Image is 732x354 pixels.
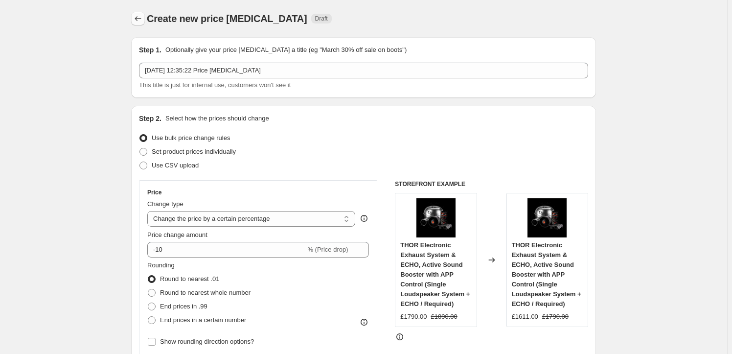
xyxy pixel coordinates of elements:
input: -15 [147,242,305,258]
h3: Price [147,189,161,196]
span: Rounding [147,261,175,269]
span: Show rounding direction options? [160,338,254,345]
h2: Step 1. [139,45,161,55]
h2: Step 2. [139,114,161,123]
p: Optionally give your price [MEDICAL_DATA] a title (eg "March 30% off sale on boots") [165,45,407,55]
span: End prices in .99 [160,303,207,310]
span: Draft [315,15,328,23]
span: % (Price drop) [307,246,348,253]
span: Round to nearest whole number [160,289,251,296]
span: Price change amount [147,231,207,238]
strike: £1890.00 [431,312,457,322]
span: Use bulk price change rules [152,134,230,142]
button: Price change jobs [131,12,145,25]
p: Select how the prices should change [165,114,269,123]
strike: £1790.00 [542,312,569,322]
div: £1790.00 [400,312,427,322]
input: 30% off holiday sale [139,63,588,78]
span: THOR Electronic Exhaust System & ECHO, Active Sound Booster with APP Control (Single Loudspeaker ... [512,241,581,307]
span: Create new price [MEDICAL_DATA] [147,13,307,24]
span: Set product prices individually [152,148,236,155]
span: Use CSV upload [152,162,199,169]
span: This title is just for internal use, customers won't see it [139,81,291,89]
img: thor-electronic-exhaust-system-and-echo-active-sound-booster-with-app-control-autostyle-uk-1_80x.... [416,198,456,237]
span: Change type [147,200,183,208]
span: End prices in a certain number [160,316,246,324]
div: help [359,213,369,223]
span: Round to nearest .01 [160,275,219,283]
h6: STOREFRONT EXAMPLE [395,180,588,188]
span: THOR Electronic Exhaust System & ECHO, Active Sound Booster with APP Control (Single Loudspeaker ... [400,241,470,307]
div: £1611.00 [512,312,538,322]
img: thor-electronic-exhaust-system-and-echo-active-sound-booster-with-app-control-autostyle-uk-1_80x.... [527,198,567,237]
